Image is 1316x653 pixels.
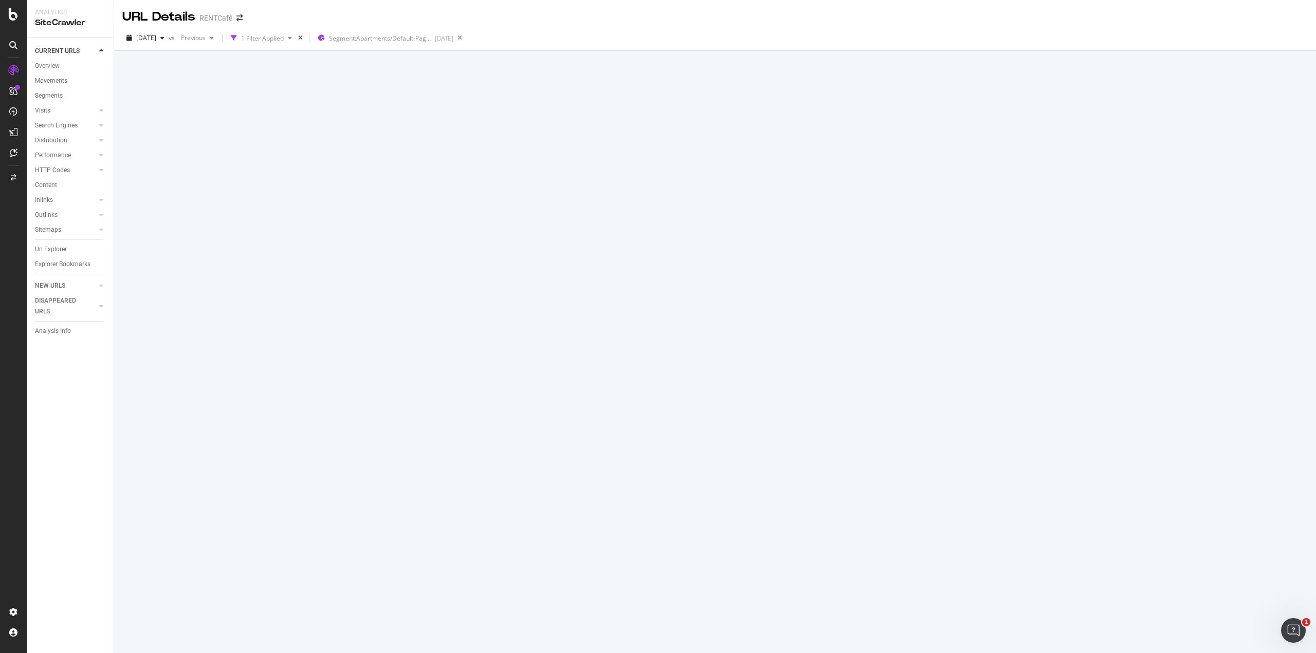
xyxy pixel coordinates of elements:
a: Movements [35,76,106,86]
a: Search Engines [35,120,96,131]
iframe: Intercom live chat [1281,618,1306,643]
a: Segments [35,90,106,101]
div: Inlinks [35,195,53,206]
div: Explorer Bookmarks [35,259,90,270]
button: Segment:Apartments/Default-Pages[DATE] [314,30,453,46]
div: Performance [35,150,71,161]
div: [DATE] [435,34,453,43]
div: DISAPPEARED URLS [35,295,87,317]
a: Content [35,180,106,191]
div: Outlinks [35,210,58,220]
div: Sitemaps [35,225,61,235]
div: Content [35,180,57,191]
span: vs [169,33,177,42]
div: Distribution [35,135,67,146]
span: 2025 Aug. 7th [136,33,156,42]
div: times [296,33,305,43]
div: Overview [35,61,60,71]
button: Previous [177,30,218,46]
div: URL Details [122,8,195,26]
div: HTTP Codes [35,165,70,176]
div: CURRENT URLS [35,46,80,57]
button: [DATE] [122,30,169,46]
a: Analysis Info [35,326,106,337]
button: 1 Filter Applied [227,30,296,46]
a: Distribution [35,135,96,146]
div: 1 Filter Applied [241,34,284,43]
div: Search Engines [35,120,78,131]
a: CURRENT URLS [35,46,96,57]
div: Url Explorer [35,244,67,255]
a: NEW URLS [35,281,96,291]
div: Movements [35,76,67,86]
a: Sitemaps [35,225,96,235]
a: Outlinks [35,210,96,220]
a: Performance [35,150,96,161]
a: Inlinks [35,195,96,206]
a: Visits [35,105,96,116]
a: DISAPPEARED URLS [35,295,96,317]
span: 1 [1302,618,1310,626]
div: Segments [35,90,63,101]
div: NEW URLS [35,281,65,291]
div: Analytics [35,8,105,17]
span: Previous [177,33,206,42]
a: HTTP Codes [35,165,96,176]
div: RENTCafé [199,13,232,23]
a: Url Explorer [35,244,106,255]
div: Analysis Info [35,326,71,337]
div: arrow-right-arrow-left [236,14,243,22]
a: Overview [35,61,106,71]
div: SiteCrawler [35,17,105,29]
a: Explorer Bookmarks [35,259,106,270]
div: Visits [35,105,50,116]
span: Segment: Apartments/Default-Pages [329,34,432,43]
